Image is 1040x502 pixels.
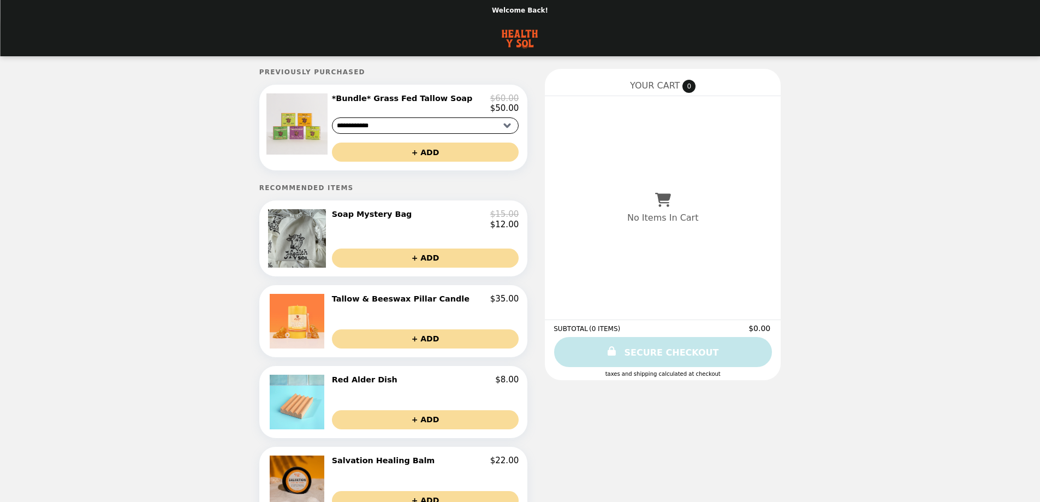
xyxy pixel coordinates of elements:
[332,209,417,219] h2: Soap Mystery Bag
[490,93,519,103] p: $60.00
[554,371,772,377] div: Taxes and Shipping calculated at checkout
[259,68,527,76] h5: Previously Purchased
[266,93,330,155] img: *Bundle* Grass Fed Tallow Soap
[490,209,519,219] p: $15.00
[332,329,519,349] button: + ADD
[495,375,519,385] p: $8.00
[332,456,439,465] h2: Salvation Healing Balm
[259,184,527,192] h5: Recommended Items
[332,249,519,268] button: + ADD
[332,143,519,162] button: + ADD
[268,209,329,267] img: Soap Mystery Bag
[589,325,620,333] span: ( 0 ITEMS )
[492,7,548,14] p: Welcome Back!
[270,375,327,429] img: Red Alder Dish
[490,103,519,113] p: $50.00
[270,294,327,349] img: Tallow & Beeswax Pillar Candle
[748,324,772,333] span: $0.00
[332,117,519,134] select: Select a product variant
[332,93,477,103] h2: *Bundle* Grass Fed Tallow Soap
[332,375,402,385] h2: Red Alder Dish
[627,212,698,223] p: No Items In Cart
[332,410,519,429] button: + ADD
[500,27,540,50] img: Brand Logo
[630,80,680,91] span: YOUR CART
[682,80,696,93] span: 0
[332,294,474,304] h2: Tallow & Beeswax Pillar Candle
[554,325,589,333] span: SUBTOTAL
[490,456,519,465] p: $22.00
[490,220,519,229] p: $12.00
[490,294,519,304] p: $35.00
